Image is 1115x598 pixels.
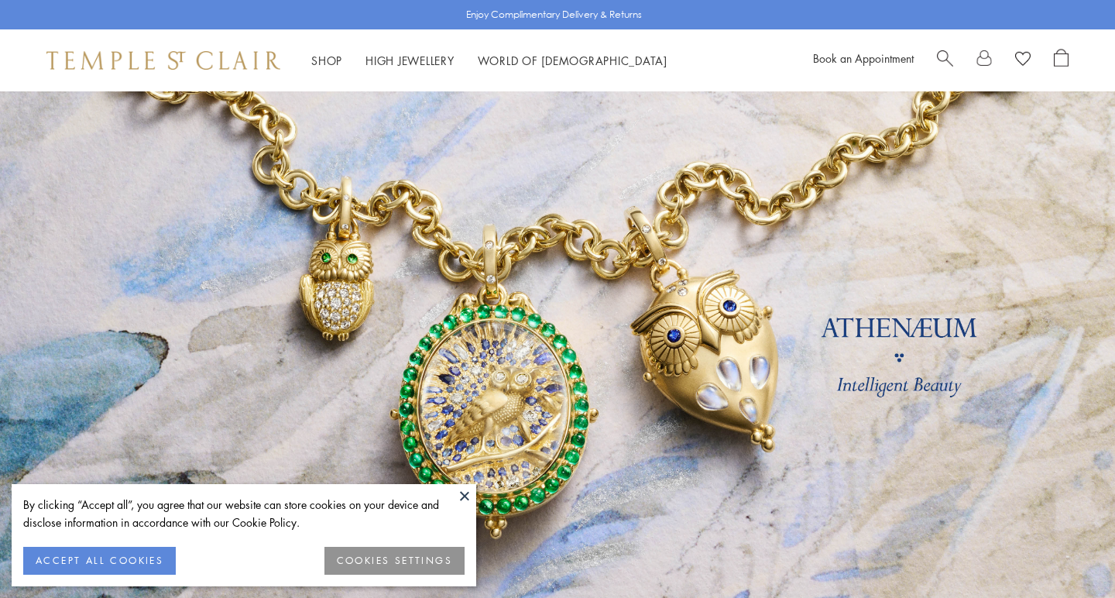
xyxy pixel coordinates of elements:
[324,547,465,575] button: COOKIES SETTINGS
[1015,49,1031,72] a: View Wishlist
[23,496,465,531] div: By clicking “Accept all”, you agree that our website can store cookies on your device and disclos...
[46,51,280,70] img: Temple St. Clair
[478,53,667,68] a: World of [DEMOGRAPHIC_DATA]World of [DEMOGRAPHIC_DATA]
[813,50,914,66] a: Book an Appointment
[466,7,642,22] p: Enjoy Complimentary Delivery & Returns
[1054,49,1069,72] a: Open Shopping Bag
[23,547,176,575] button: ACCEPT ALL COOKIES
[365,53,455,68] a: High JewelleryHigh Jewellery
[937,49,953,72] a: Search
[311,53,342,68] a: ShopShop
[311,51,667,70] nav: Main navigation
